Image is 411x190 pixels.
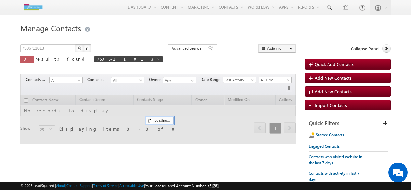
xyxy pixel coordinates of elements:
[78,46,81,50] img: Search
[97,56,153,62] span: 7506711013
[146,117,173,124] div: Loading...
[50,77,81,83] span: All
[20,183,219,189] span: © 2025 LeadSquared | | | | |
[315,89,352,94] span: Add New Contacts
[56,184,65,188] a: About
[315,75,352,81] span: Add New Contacts
[145,184,219,188] span: Your Leadsquared Account Number is
[223,77,256,83] a: Last Activity
[309,154,362,165] span: Contacts who visited website in the last 7 days
[83,44,91,52] button: ?
[163,77,196,83] input: Type to Search
[26,77,49,82] span: Contacts Stage
[149,77,163,82] span: Owner
[93,184,118,188] a: Terms of Service
[119,184,144,188] a: Acceptable Use
[111,77,142,83] span: All
[259,77,290,83] span: All Time
[86,45,89,51] span: ?
[35,56,87,62] span: results found
[209,184,219,188] span: 51281
[20,2,46,13] img: Custom Logo
[87,77,111,82] span: Contacts Source
[315,61,354,67] span: Quick Add Contacts
[316,133,344,137] span: Starred Contacts
[305,117,391,130] div: Quick Filters
[172,45,203,51] span: Advanced Search
[258,44,296,53] button: Actions
[200,77,223,82] span: Date Range
[20,23,81,33] span: Manage Contacts
[66,184,92,188] a: Contact Support
[309,144,340,149] span: Engaged Contacts
[351,46,379,52] span: Collapse Panel
[49,77,83,83] a: All
[259,77,292,83] a: All Time
[223,77,254,83] span: Last Activity
[315,102,347,108] span: Import Contacts
[187,77,196,84] a: Show All Items
[309,171,360,182] span: Contacts with activity in last 7 days
[111,77,144,83] a: All
[24,56,31,62] span: 0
